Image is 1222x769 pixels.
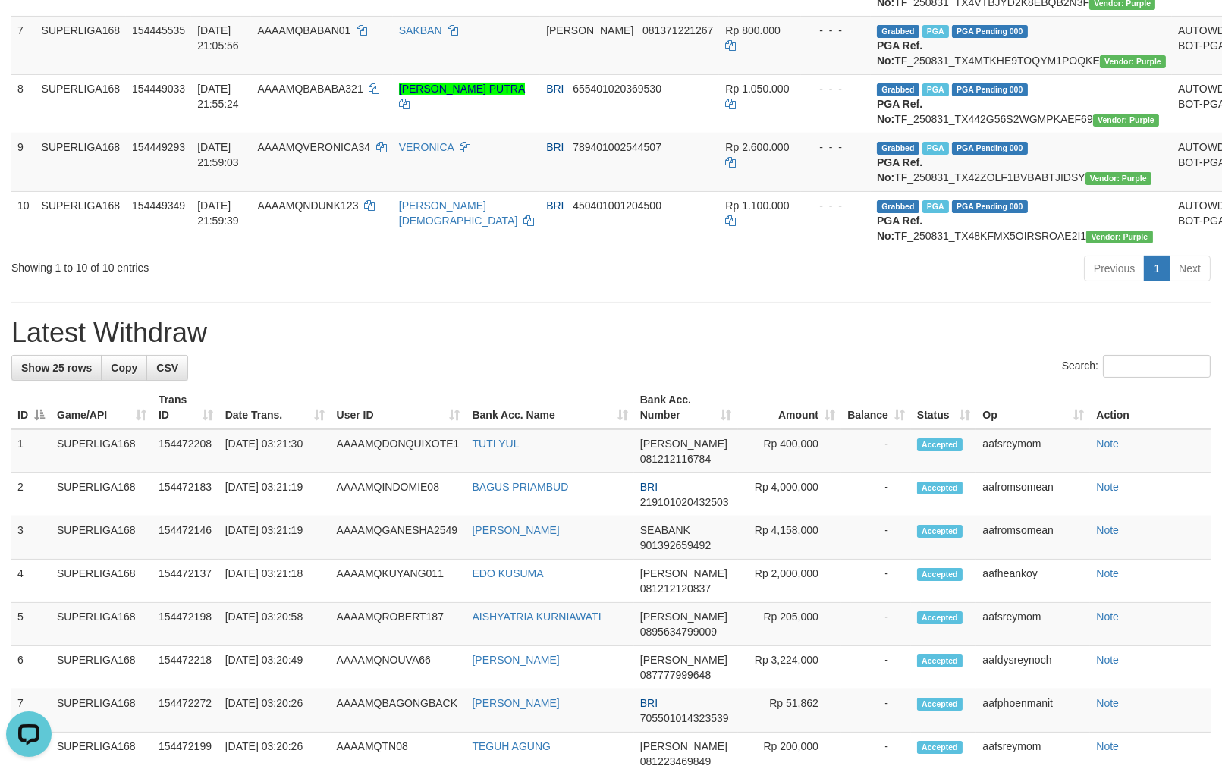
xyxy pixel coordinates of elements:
[51,689,152,733] td: SUPERLIGA168
[1096,567,1119,579] a: Note
[331,603,466,646] td: AAAAMQROBERT187
[573,141,661,153] span: Copy 789401002544507 to clipboard
[640,582,711,595] span: Copy 081212120837 to clipboard
[1096,610,1119,623] a: Note
[640,610,727,623] span: [PERSON_NAME]
[11,429,51,473] td: 1
[976,689,1090,733] td: aafphoenmanit
[738,429,841,473] td: Rp 400,000
[473,567,544,579] a: EDO KUSUMA
[11,254,498,275] div: Showing 1 to 10 of 10 entries
[152,560,219,603] td: 154472137
[331,516,466,560] td: AAAAMQGANESHA2549
[922,142,949,155] span: Marked by aafheankoy
[922,25,949,38] span: Marked by aafheankoy
[11,560,51,603] td: 4
[738,386,841,429] th: Amount: activate to sort column ascending
[36,191,127,250] td: SUPERLIGA168
[976,429,1090,473] td: aafsreymom
[399,141,454,153] a: VERONICA
[152,516,219,560] td: 154472146
[1096,697,1119,709] a: Note
[132,141,185,153] span: 154449293
[219,473,331,516] td: [DATE] 03:21:19
[257,83,363,95] span: AAAAMQBABABA321
[132,83,185,95] span: 154449033
[725,83,789,95] span: Rp 1.050.000
[1062,355,1211,378] label: Search:
[1096,481,1119,493] a: Note
[911,386,977,429] th: Status: activate to sort column ascending
[331,473,466,516] td: AAAAMQINDOMIE08
[546,24,633,36] span: [PERSON_NAME]
[917,741,963,754] span: Accepted
[877,83,919,96] span: Grabbed
[331,689,466,733] td: AAAAMQBAGONGBACK
[219,689,331,733] td: [DATE] 03:20:26
[51,429,152,473] td: SUPERLIGA168
[841,516,911,560] td: -
[331,386,466,429] th: User ID: activate to sort column ascending
[877,142,919,155] span: Grabbed
[36,16,127,74] td: SUPERLIGA168
[807,140,865,155] div: - - -
[976,560,1090,603] td: aafheankoy
[152,689,219,733] td: 154472272
[152,386,219,429] th: Trans ID: activate to sort column ascending
[725,141,789,153] span: Rp 2.600.000
[952,142,1028,155] span: PGA Pending
[51,386,152,429] th: Game/API: activate to sort column ascending
[877,156,922,184] b: PGA Ref. No:
[1096,740,1119,752] a: Note
[473,610,602,623] a: AISHYATRIA KURNIAWATI
[917,438,963,451] span: Accepted
[871,16,1172,74] td: TF_250831_TX4MTKHE9TOQYM1POQKE
[877,215,922,242] b: PGA Ref. No:
[640,539,711,551] span: Copy 901392659492 to clipboard
[738,646,841,689] td: Rp 3,224,000
[877,39,922,67] b: PGA Ref. No:
[11,516,51,560] td: 3
[546,83,564,95] span: BRI
[976,386,1090,429] th: Op: activate to sort column ascending
[11,191,36,250] td: 10
[152,603,219,646] td: 154472198
[877,200,919,213] span: Grabbed
[473,740,551,752] a: TEGUH AGUNG
[871,133,1172,191] td: TF_250831_TX42ZOLF1BVBABTJIDSY
[1090,386,1211,429] th: Action
[807,198,865,213] div: - - -
[257,141,370,153] span: AAAAMQVERONICA34
[219,560,331,603] td: [DATE] 03:21:18
[11,603,51,646] td: 5
[11,318,1211,348] h1: Latest Withdraw
[952,200,1028,213] span: PGA Pending
[807,81,865,96] div: - - -
[466,386,634,429] th: Bank Acc. Name: activate to sort column ascending
[331,646,466,689] td: AAAAMQNOUVA66
[473,654,560,666] a: [PERSON_NAME]
[257,199,358,212] span: AAAAMQNDUNK123
[640,496,729,508] span: Copy 219101020432503 to clipboard
[640,567,727,579] span: [PERSON_NAME]
[807,23,865,38] div: - - -
[11,646,51,689] td: 6
[51,560,152,603] td: SUPERLIGA168
[11,16,36,74] td: 7
[841,429,911,473] td: -
[197,24,239,52] span: [DATE] 21:05:56
[197,199,239,227] span: [DATE] 21:59:39
[917,568,963,581] span: Accepted
[132,24,185,36] span: 154445535
[725,24,780,36] span: Rp 800.000
[642,24,713,36] span: Copy 081371221267 to clipboard
[219,603,331,646] td: [DATE] 03:20:58
[51,603,152,646] td: SUPERLIGA168
[399,24,442,36] a: SAKBAN
[952,83,1028,96] span: PGA Pending
[257,24,350,36] span: AAAAMQBABAN01
[952,25,1028,38] span: PGA Pending
[1096,524,1119,536] a: Note
[1100,55,1166,68] span: Vendor URL: https://trx4.1velocity.biz
[11,473,51,516] td: 2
